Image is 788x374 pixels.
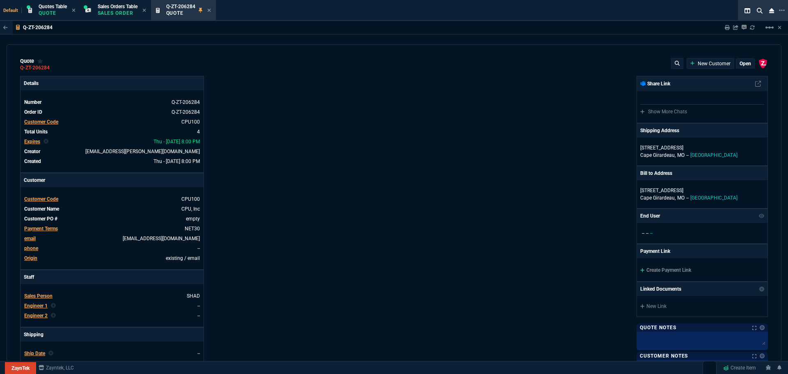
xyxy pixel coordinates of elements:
[24,349,200,358] tr: undefined
[640,248,670,255] p: Payment Link
[3,8,22,13] span: Default
[740,60,751,67] p: open
[48,350,53,357] nx-icon: Clear selected rep
[36,364,76,372] a: msbcCompanyName
[98,10,137,16] p: Sales Order
[142,7,146,14] nx-icon: Close Tab
[24,205,200,213] tr: undefined
[640,324,676,331] p: Quote Notes
[185,226,200,232] a: NET30
[44,138,48,145] nx-icon: Clear selected rep
[640,144,764,151] p: [STREET_ADDRESS]
[24,359,200,367] tr: undefined
[24,351,45,356] span: Ship Date
[24,216,57,222] span: Customer PO #
[24,206,59,212] span: Customer Name
[98,4,137,9] span: Sales Orders Table
[172,99,200,105] span: See Marketplace Order
[153,158,200,164] span: 2025-10-09T20:00:26.218Z
[197,129,200,135] span: 4
[172,109,200,115] a: See Marketplace Order
[24,158,41,164] span: Created
[646,230,648,236] span: --
[24,226,58,232] span: Payment Terms
[640,303,764,310] a: New Link
[642,230,644,236] span: --
[166,4,195,9] span: Q-ZT-206284
[24,147,200,156] tr: undefined
[24,302,200,310] tr: undefined
[778,24,781,31] a: Hide Workbench
[24,225,200,233] tr: undefined
[24,109,42,115] span: Order ID
[20,67,50,69] a: Q-ZT-206284
[720,362,759,374] a: Create Item
[24,157,200,165] tr: undefined
[24,139,40,145] span: Expires
[39,4,67,9] span: Quotes Table
[24,195,200,203] tr: undefined
[640,267,691,273] a: Create Payment Link
[123,236,200,241] a: [EMAIL_ADDRESS][DOMAIN_NAME]
[24,360,37,366] span: Agent
[197,313,200,319] a: --
[765,23,774,32] mat-icon: Example home icon
[24,118,200,126] tr: undefined
[186,216,200,222] a: empty
[185,360,200,366] a: FEDEX
[779,7,785,14] nx-icon: Open New Tab
[24,149,40,154] span: Creator
[153,139,200,145] span: 2025-10-23T20:00:26.218Z
[23,24,53,31] p: Q-ZT-206284
[51,312,56,319] nx-icon: Clear selected rep
[181,119,200,125] a: CPU100
[166,10,195,16] p: Quote
[21,173,204,187] p: Customer
[197,246,200,251] a: --
[24,303,48,309] span: Engineer 1
[24,313,48,319] span: Engineer 2
[3,25,8,30] nx-icon: Back to Table
[754,6,766,16] nx-icon: Search
[24,108,200,116] tr: See Marketplace Order
[166,255,200,261] span: existing / email
[24,236,36,241] span: email
[39,10,67,16] p: Quote
[741,6,754,16] nx-icon: Split Panels
[20,58,43,64] div: quote
[24,255,37,261] a: Origin
[690,152,738,158] span: [GEOGRAPHIC_DATA]
[640,195,676,201] span: Cape Girardeau,
[24,246,38,251] span: phone
[24,312,200,320] tr: undefined
[21,76,204,90] p: Details
[24,292,200,300] tr: undefined
[24,129,48,135] span: Total Units
[197,351,200,356] span: --
[24,138,200,146] tr: undefined
[759,212,765,220] nx-icon: Show/Hide End User to Customer
[24,234,200,243] tr: tome@c-p-u.com
[24,215,200,223] tr: undefined
[650,230,653,236] span: --
[181,196,200,202] span: CPU100
[686,152,689,158] span: --
[181,206,200,212] a: CPU, Inc
[640,152,676,158] span: Cape Girardeau,
[640,80,670,87] p: Share Link
[207,7,211,14] nx-icon: Close Tab
[640,127,679,134] p: Shipping Address
[24,119,58,125] span: Customer Code
[21,328,204,342] p: Shipping
[677,152,685,158] span: MO
[640,109,687,115] a: Show More Chats
[51,302,56,310] nx-icon: Clear selected rep
[690,195,738,201] span: [GEOGRAPHIC_DATA]
[72,7,76,14] nx-icon: Close Tab
[24,254,200,262] tr: undefined
[640,353,688,359] p: Customer Notes
[640,170,672,177] p: Bill to Address
[85,149,200,154] span: seti.shadab@fornida.com
[24,99,41,105] span: Number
